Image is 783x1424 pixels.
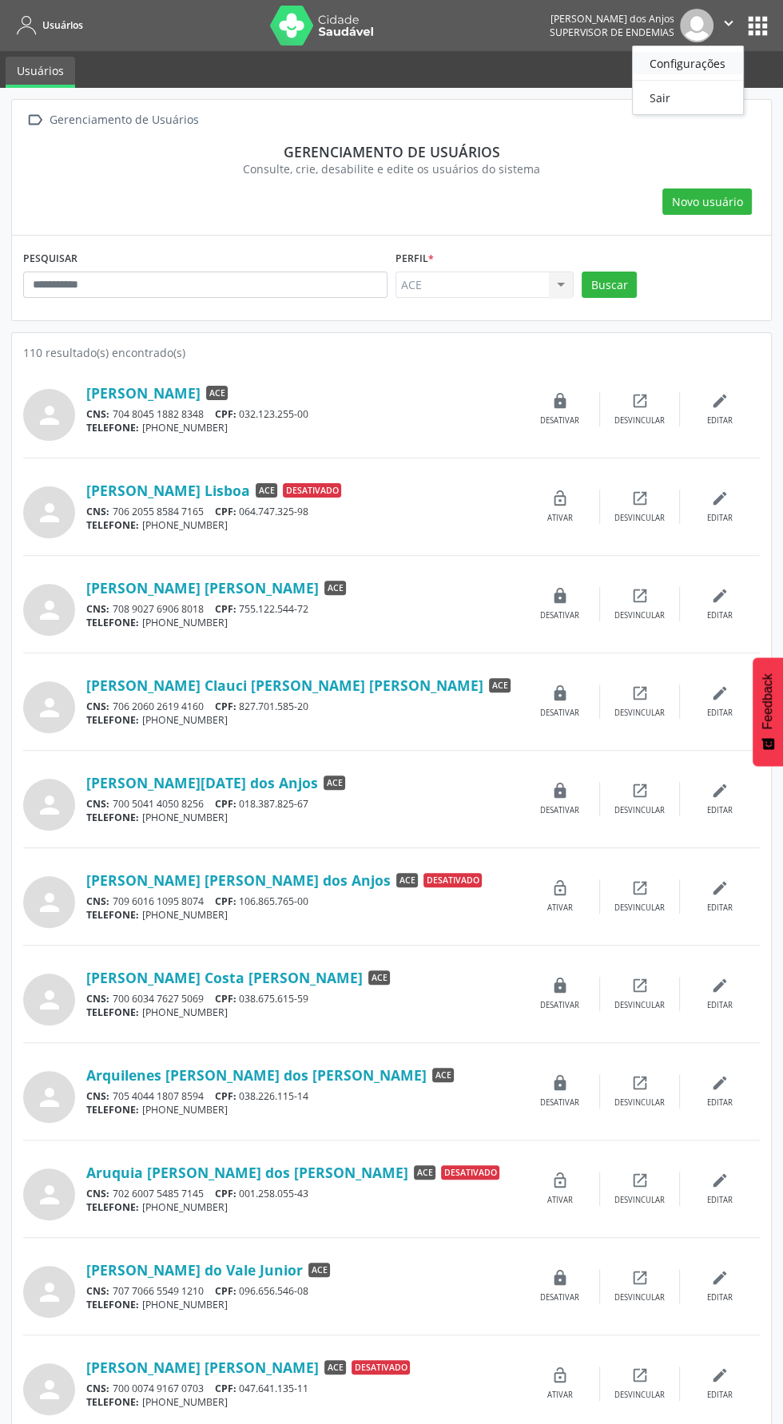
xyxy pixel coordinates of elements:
[23,344,760,361] div: 110 resultado(s) encontrado(s)
[614,1390,665,1401] div: Desvincular
[86,992,109,1006] span: CNS:
[86,1187,109,1200] span: CNS:
[86,1359,319,1376] a: [PERSON_NAME] [PERSON_NAME]
[283,483,341,498] span: Desativado
[86,1089,109,1103] span: CNS:
[86,518,520,532] div: [PHONE_NUMBER]
[631,392,649,410] i: open_in_new
[551,392,569,410] i: lock
[540,708,579,719] div: Desativar
[35,1083,64,1112] i: person
[86,1395,520,1409] div: [PHONE_NUMBER]
[396,873,418,887] span: ACE
[215,505,236,518] span: CPF:
[489,678,511,692] span: ACE
[711,1366,729,1384] i: edit
[215,992,236,1006] span: CPF:
[35,596,64,625] i: person
[614,1000,665,1011] div: Desvincular
[324,581,346,595] span: ACE
[86,713,520,727] div: [PHONE_NUMBER]
[547,1195,573,1206] div: Ativar
[86,1006,139,1019] span: TELEFONE:
[23,109,201,132] a:  Gerenciamento de Usuários
[86,616,139,629] span: TELEFONE:
[86,774,318,791] a: [PERSON_NAME][DATE] dos Anjos
[86,1164,408,1181] a: Aruquia [PERSON_NAME] dos [PERSON_NAME]
[86,384,201,402] a: [PERSON_NAME]
[86,969,363,986] a: [PERSON_NAME] Costa [PERSON_NAME]
[215,1382,236,1395] span: CPF:
[614,1195,665,1206] div: Desvincular
[551,1074,569,1092] i: lock
[632,46,744,115] ul: 
[707,708,733,719] div: Editar
[631,1074,649,1092] i: open_in_new
[711,392,729,410] i: edit
[744,12,772,40] button: apps
[23,109,46,132] i: 
[614,610,665,621] div: Desvincular
[256,483,277,498] span: ACE
[368,970,390,985] span: ACE
[86,1284,520,1298] div: 707 7066 5549 1210 096.656.546-08
[711,1074,729,1092] i: edit
[720,14,737,32] i: 
[35,888,64,917] i: person
[86,894,109,908] span: CNS:
[550,26,674,39] span: Supervisor de Endemias
[86,602,520,616] div: 708 9027 6906 8018 755.122.544-72
[86,1382,520,1395] div: 700 0074 9167 0703 047.641.135-11
[711,490,729,507] i: edit
[215,797,236,811] span: CPF:
[86,616,520,629] div: [PHONE_NUMBER]
[86,1103,139,1117] span: TELEFONE:
[540,1000,579,1011] div: Desativar
[86,1103,520,1117] div: [PHONE_NUMBER]
[711,782,729,799] i: edit
[86,908,139,922] span: TELEFONE:
[551,1172,569,1189] i: lock_open
[86,602,109,616] span: CNS:
[582,272,637,299] button: Buscar
[423,873,482,887] span: Desativado
[86,1200,139,1214] span: TELEFONE:
[614,708,665,719] div: Desvincular
[395,247,434,272] label: Perfil
[707,805,733,816] div: Editar
[308,1263,330,1277] span: ACE
[707,902,733,914] div: Editar
[35,401,64,430] i: person
[86,482,250,499] a: [PERSON_NAME] Lisboa
[86,1395,139,1409] span: TELEFONE:
[86,1089,520,1103] div: 705 4044 1807 8594 038.226.115-14
[547,1390,573,1401] div: Ativar
[707,513,733,524] div: Editar
[86,421,139,434] span: TELEFONE:
[215,1284,236,1298] span: CPF:
[86,811,520,824] div: [PHONE_NUMBER]
[35,693,64,722] i: person
[86,700,520,713] div: 706 2060 2619 4160 827.701.585-20
[707,610,733,621] div: Editar
[711,977,729,994] i: edit
[86,1298,139,1311] span: TELEFONE:
[540,415,579,426] div: Desativar
[86,908,520,922] div: [PHONE_NUMBER]
[551,879,569,897] i: lock_open
[551,684,569,702] i: lock
[35,1278,64,1307] i: person
[631,490,649,507] i: open_in_new
[662,188,752,216] button: Novo usuário
[540,610,579,621] div: Desativar
[86,579,319,597] a: [PERSON_NAME] [PERSON_NAME]
[414,1165,435,1180] span: ACE
[35,986,64,1014] i: person
[540,1292,579,1303] div: Desativar
[711,1172,729,1189] i: edit
[631,1172,649,1189] i: open_in_new
[86,505,109,518] span: CNS:
[711,879,729,897] i: edit
[86,421,520,434] div: [PHONE_NUMBER]
[206,386,228,400] span: ACE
